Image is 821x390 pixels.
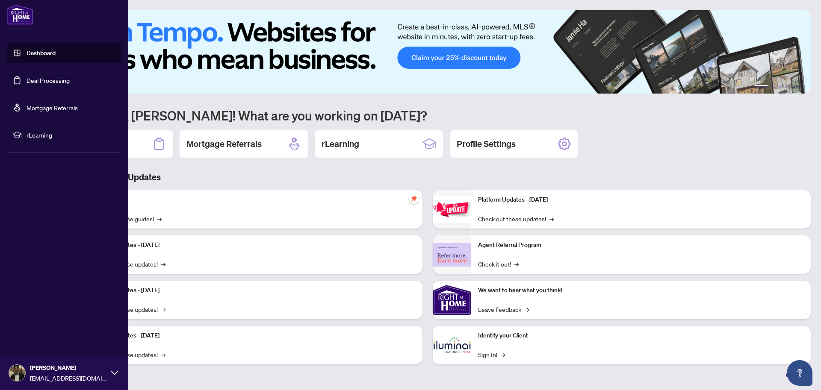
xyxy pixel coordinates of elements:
img: logo [7,4,33,25]
img: We want to hear what you think! [433,281,471,319]
span: → [549,214,554,223]
a: Leave Feedback→ [478,305,529,314]
button: Open asap [787,360,812,386]
img: Profile Icon [9,365,25,381]
p: Identify your Client [478,331,804,340]
p: Platform Updates - [DATE] [478,195,804,205]
span: [EMAIL_ADDRESS][DOMAIN_NAME] [30,373,107,383]
span: [PERSON_NAME] [30,363,107,372]
span: → [157,214,162,223]
img: Agent Referral Program [433,243,471,267]
button: 3 [778,85,782,88]
img: Identify your Client [433,326,471,364]
p: Platform Updates - [DATE] [90,286,416,295]
span: → [161,259,165,269]
a: Deal Processing [27,76,70,84]
button: 1 [754,85,768,88]
p: Agent Referral Program [478,240,804,250]
button: 5 [792,85,795,88]
h3: Brokerage & Industry Updates [44,171,811,183]
button: 6 [799,85,802,88]
span: → [514,259,519,269]
a: Dashboard [27,49,56,57]
span: pushpin [409,194,419,204]
h2: Mortgage Referrals [186,138,262,150]
a: Sign In!→ [478,350,505,359]
p: Self-Help [90,195,416,205]
span: → [161,305,165,314]
p: Platform Updates - [DATE] [90,240,416,250]
a: Mortgage Referrals [27,104,78,111]
h2: rLearning [322,138,359,150]
img: Platform Updates - June 23, 2025 [433,196,471,223]
span: rLearning [27,130,115,140]
button: 2 [771,85,775,88]
span: → [161,350,165,359]
img: Slide 0 [44,10,811,94]
a: Check out these updates!→ [478,214,554,223]
button: 4 [785,85,789,88]
a: Check it out!→ [478,259,519,269]
p: We want to hear what you think! [478,286,804,295]
span: → [525,305,529,314]
h2: Profile Settings [457,138,516,150]
h1: Welcome back [PERSON_NAME]! What are you working on [DATE]? [44,107,811,123]
span: → [501,350,505,359]
p: Platform Updates - [DATE] [90,331,416,340]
